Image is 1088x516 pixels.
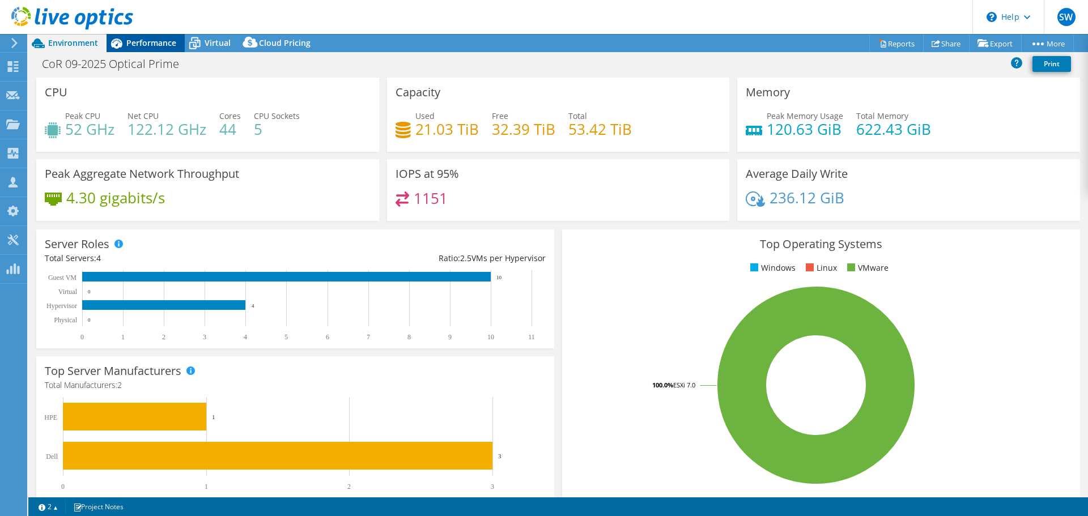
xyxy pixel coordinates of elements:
h1: CoR 09-2025 Optical Prime [37,58,197,70]
span: Environment [48,37,98,48]
div: Ratio: VMs per Hypervisor [295,252,546,265]
svg: \n [987,12,997,22]
span: Peak CPU [65,110,100,121]
span: Virtual [205,37,231,48]
text: 3 [498,453,501,459]
text: 9 [448,333,452,341]
h3: Server Roles [45,238,109,250]
a: Share [923,35,970,52]
h4: 53.42 TiB [568,123,632,135]
span: 4 [96,253,101,263]
h3: Average Daily Write [746,168,848,180]
span: 2 [117,379,122,390]
h3: Top Server Manufacturers [45,365,181,377]
tspan: 100.0% [652,381,673,389]
text: 10 [496,275,502,280]
h4: Total Manufacturers: [45,379,546,391]
text: 5 [284,333,288,341]
text: Hypervisor [46,302,77,310]
h3: Peak Aggregate Network Throughput [45,168,239,180]
text: Dell [46,453,58,460]
text: 8 [407,333,411,341]
span: Net CPU [127,110,159,121]
li: Linux [803,262,837,274]
text: 0 [88,317,91,323]
text: 11 [528,333,535,341]
h4: 622.43 GiB [856,123,931,135]
span: Peak Memory Usage [767,110,843,121]
span: Total Memory [856,110,908,121]
span: Cores [219,110,241,121]
text: 2 [347,483,351,491]
h3: Capacity [396,86,440,99]
text: 0 [80,333,84,341]
text: Physical [54,316,77,324]
text: 3 [491,483,494,491]
text: Guest VM [48,274,76,282]
h3: CPU [45,86,67,99]
span: SW [1057,8,1076,26]
h3: IOPS at 95% [396,168,459,180]
text: 2 [162,333,165,341]
text: 4 [252,303,254,309]
text: 1 [205,483,208,491]
a: More [1021,35,1074,52]
h4: 1151 [414,192,448,204]
tspan: ESXi 7.0 [673,381,695,389]
text: 0 [61,483,65,491]
a: 2 [31,500,66,514]
span: Used [415,110,435,121]
h3: Memory [746,86,790,99]
div: Total Servers: [45,252,295,265]
h4: 44 [219,123,241,135]
h4: 122.12 GHz [127,123,206,135]
text: 7 [367,333,370,341]
h4: 120.63 GiB [767,123,843,135]
span: Performance [126,37,176,48]
a: Print [1032,56,1071,72]
h4: 236.12 GiB [770,191,844,204]
a: Reports [869,35,924,52]
text: 4 [244,333,247,341]
h4: 32.39 TiB [492,123,555,135]
span: Total [568,110,587,121]
li: VMware [844,262,889,274]
text: 0 [88,289,91,295]
h4: 4.30 gigabits/s [66,191,165,204]
span: Free [492,110,508,121]
li: Windows [747,262,796,274]
text: 1 [121,333,125,341]
a: Export [969,35,1022,52]
text: Virtual [58,288,78,296]
text: 6 [326,333,329,341]
h3: Top Operating Systems [571,238,1072,250]
h4: 21.03 TiB [415,123,479,135]
span: Cloud Pricing [259,37,311,48]
a: Project Notes [65,500,131,514]
text: HPE [44,413,57,421]
text: 10 [487,333,494,341]
span: CPU Sockets [254,110,300,121]
h4: 52 GHz [65,123,114,135]
h4: 5 [254,123,300,135]
text: 1 [212,413,215,420]
span: 2.5 [460,253,471,263]
text: 3 [203,333,206,341]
